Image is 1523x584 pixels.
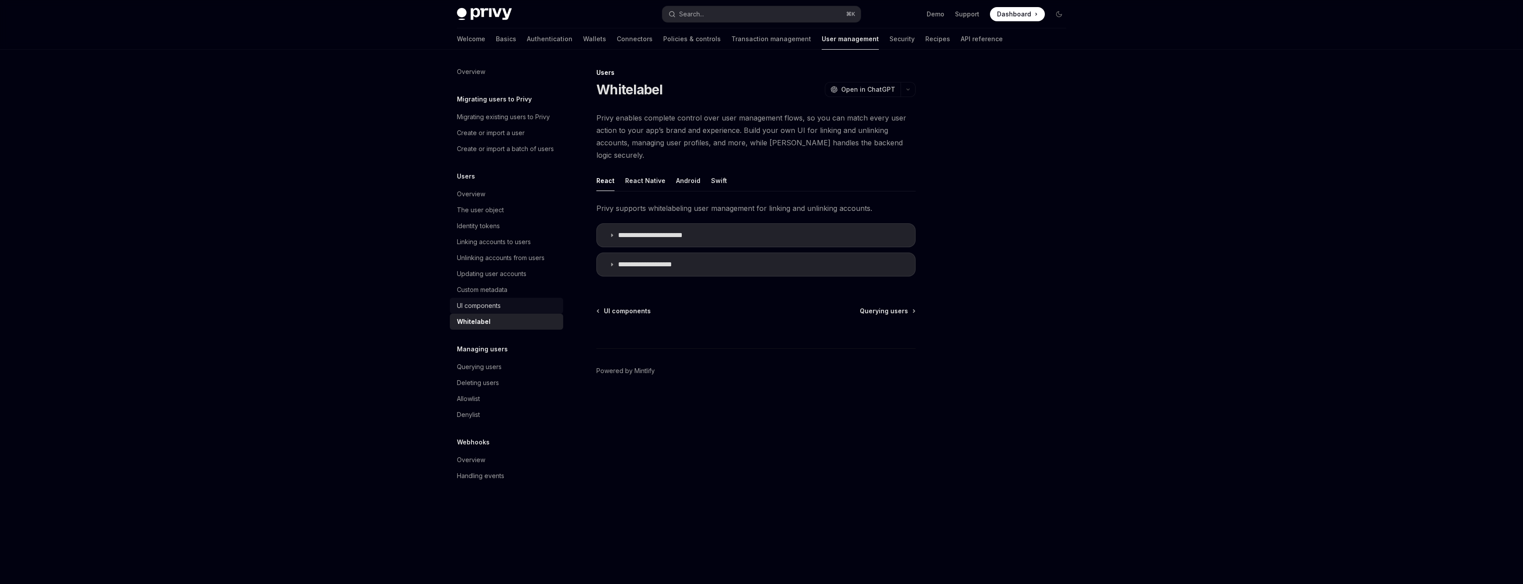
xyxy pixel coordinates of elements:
[450,109,563,125] a: Migrating existing users to Privy
[450,141,563,157] a: Create or import a batch of users
[450,266,563,282] a: Updating user accounts
[450,186,563,202] a: Overview
[457,437,490,448] h5: Webhooks
[596,170,615,191] button: React
[457,362,502,372] div: Querying users
[457,300,501,311] div: UI components
[450,452,563,468] a: Overview
[1052,7,1066,21] button: Toggle dark mode
[457,409,480,420] div: Denylist
[457,471,504,481] div: Handling events
[596,202,916,214] span: Privy supports whitelabeling user management for linking and unlinking accounts.
[663,28,721,50] a: Policies & controls
[450,375,563,391] a: Deleting users
[457,189,485,199] div: Overview
[822,28,879,50] a: User management
[457,221,500,231] div: Identity tokens
[676,170,700,191] button: Android
[457,284,507,295] div: Custom metadata
[457,237,531,247] div: Linking accounts to users
[841,85,895,94] span: Open in ChatGPT
[457,205,504,215] div: The user object
[925,28,950,50] a: Recipes
[596,68,916,77] div: Users
[457,128,525,138] div: Create or import a user
[457,316,491,327] div: Whitelabel
[450,298,563,314] a: UI components
[596,82,663,97] h1: Whitelabel
[450,202,563,218] a: The user object
[961,28,1003,50] a: API reference
[625,170,665,191] button: React Native
[450,218,563,234] a: Identity tokens
[450,125,563,141] a: Create or import a user
[846,11,855,18] span: ⌘ K
[527,28,572,50] a: Authentication
[997,10,1031,19] span: Dashboard
[457,269,526,279] div: Updating user accounts
[457,393,480,404] div: Allowlist
[617,28,653,50] a: Connectors
[457,171,475,182] h5: Users
[457,378,499,388] div: Deleting users
[457,144,554,154] div: Create or import a batch of users
[860,307,908,315] span: Querying users
[457,94,532,105] h5: Migrating users to Privy
[596,112,916,161] span: Privy enables complete control over user management flows, so you can match every user action to ...
[604,307,651,315] span: UI components
[889,28,915,50] a: Security
[927,10,944,19] a: Demo
[450,250,563,266] a: Unlinking accounts from users
[457,66,485,77] div: Overview
[679,9,704,19] div: Search...
[662,6,861,22] button: Open search
[450,359,563,375] a: Querying users
[457,344,508,354] h5: Managing users
[457,112,550,122] div: Migrating existing users to Privy
[450,234,563,250] a: Linking accounts to users
[990,7,1045,21] a: Dashboard
[450,468,563,484] a: Handling events
[457,28,485,50] a: Welcome
[450,282,563,298] a: Custom metadata
[596,366,655,375] a: Powered by Mintlify
[450,391,563,407] a: Allowlist
[860,307,915,315] a: Querying users
[496,28,516,50] a: Basics
[457,8,512,20] img: dark logo
[711,170,727,191] button: Swift
[955,10,979,19] a: Support
[450,407,563,423] a: Denylist
[457,253,545,263] div: Unlinking accounts from users
[457,455,485,465] div: Overview
[825,82,901,97] button: Open in ChatGPT
[731,28,811,50] a: Transaction management
[450,314,563,330] a: Whitelabel
[583,28,606,50] a: Wallets
[450,64,563,80] a: Overview
[597,307,651,315] a: UI components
